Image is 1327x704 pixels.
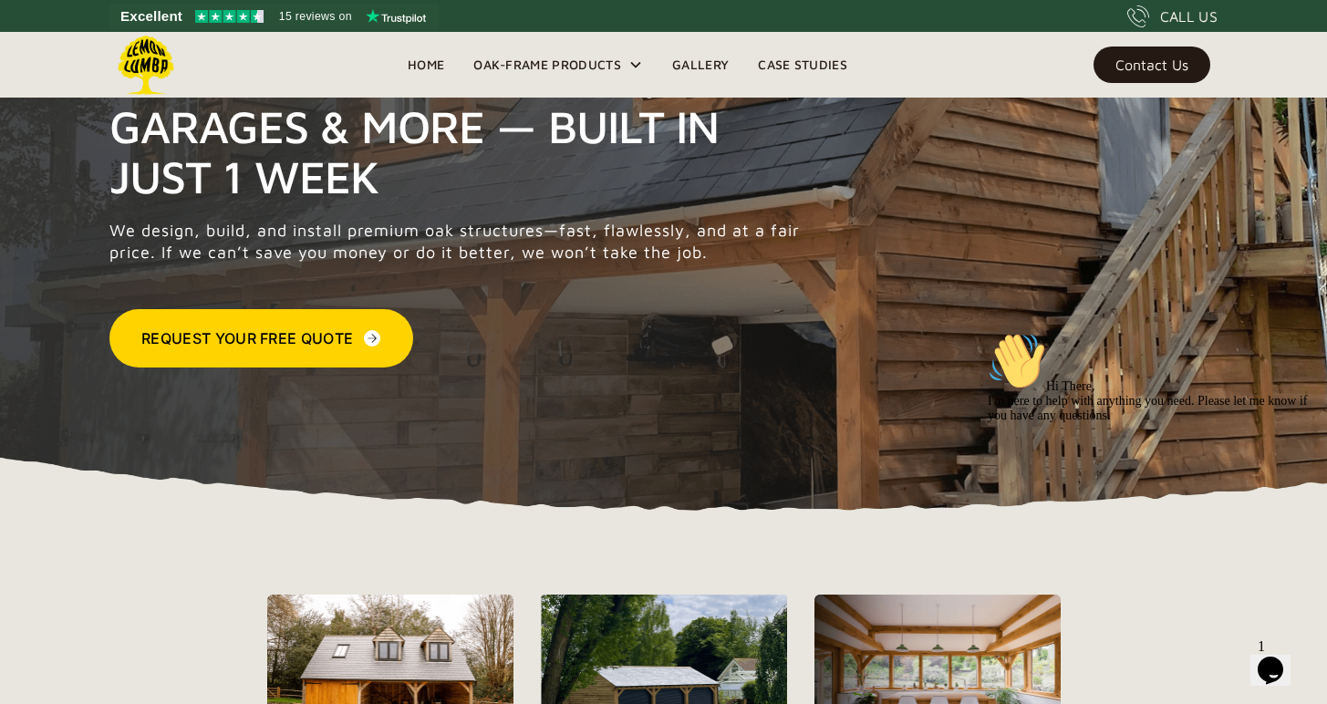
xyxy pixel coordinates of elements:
[743,51,862,78] a: Case Studies
[980,325,1309,622] iframe: chat widget
[109,220,810,264] p: We design, build, and install premium oak structures—fast, flawlessly, and at a fair price. If we...
[473,54,621,76] div: Oak-Frame Products
[7,7,336,98] div: 👋Hi There,I'm here to help with anything you need. Please let me know if you have any questions.
[109,51,810,202] h1: Premium Oak Carports, Garages & More — Built in Just 1 Week
[109,309,413,368] a: Request Your Free Quote
[1127,5,1218,27] a: CALL US
[1094,47,1210,83] a: Contact Us
[279,5,352,27] span: 15 reviews on
[141,327,353,349] div: Request Your Free Quote
[393,51,459,78] a: Home
[658,51,743,78] a: Gallery
[366,9,426,24] img: Trustpilot logo
[459,32,658,98] div: Oak-Frame Products
[1250,631,1309,686] iframe: chat widget
[7,7,66,66] img: :wave:
[120,5,182,27] span: Excellent
[7,55,327,98] span: Hi There, I'm here to help with anything you need. Please let me know if you have any questions.
[1160,5,1218,27] div: CALL US
[109,4,439,29] a: See Lemon Lumba reviews on Trustpilot
[195,10,264,23] img: Trustpilot 4.5 stars
[1115,58,1188,71] div: Contact Us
